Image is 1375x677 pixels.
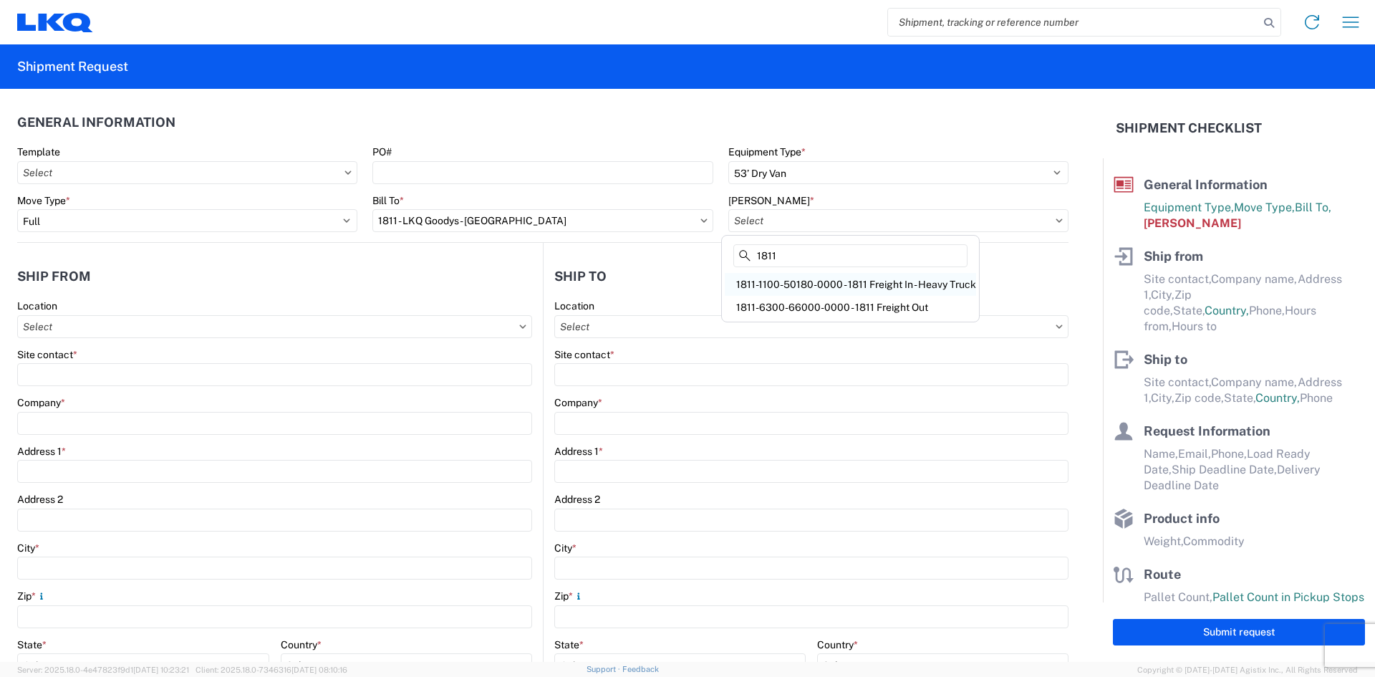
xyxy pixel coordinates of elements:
[587,665,622,673] a: Support
[1144,177,1268,192] span: General Information
[725,296,976,319] div: 1811-6300-66000-0000 - 1811 Freight Out
[1295,201,1331,214] span: Bill To,
[728,145,806,158] label: Equipment Type
[17,145,60,158] label: Template
[1178,447,1211,461] span: Email,
[17,161,357,184] input: Select
[888,9,1259,36] input: Shipment, tracking or reference number
[554,315,1068,338] input: Select
[17,666,189,674] span: Server: 2025.18.0-4e47823f9d1
[1300,391,1333,405] span: Phone
[1144,567,1181,582] span: Route
[281,638,322,651] label: Country
[554,542,576,554] label: City
[554,299,594,312] label: Location
[1211,272,1298,286] span: Company name,
[1144,423,1270,438] span: Request Information
[1144,590,1212,604] span: Pallet Count,
[817,638,858,651] label: Country
[1144,272,1211,286] span: Site contact,
[1249,304,1285,317] span: Phone,
[554,493,600,506] label: Address 2
[17,638,47,651] label: State
[17,315,532,338] input: Select
[17,493,63,506] label: Address 2
[17,194,70,207] label: Move Type
[1211,447,1247,461] span: Phone,
[17,590,47,602] label: Zip
[554,269,607,284] h2: Ship to
[133,666,189,674] span: [DATE] 10:23:21
[372,194,404,207] label: Bill To
[1144,375,1211,389] span: Site contact,
[17,542,39,554] label: City
[196,666,347,674] span: Client: 2025.18.0-7346316
[1137,663,1358,676] span: Copyright © [DATE]-[DATE] Agistix Inc., All Rights Reserved
[1151,391,1174,405] span: City,
[17,58,128,75] h2: Shipment Request
[554,396,602,409] label: Company
[1116,120,1262,137] h2: Shipment Checklist
[554,348,614,361] label: Site contact
[1144,249,1203,264] span: Ship from
[622,665,659,673] a: Feedback
[1234,201,1295,214] span: Move Type,
[1173,304,1205,317] span: State,
[1144,216,1241,230] span: [PERSON_NAME]
[554,638,584,651] label: State
[1151,288,1174,302] span: City,
[17,115,175,130] h2: General Information
[1183,534,1245,548] span: Commodity
[728,209,1068,232] input: Select
[17,445,66,458] label: Address 1
[554,445,603,458] label: Address 1
[554,590,584,602] label: Zip
[372,209,713,232] input: Select
[1172,463,1277,476] span: Ship Deadline Date,
[1144,511,1220,526] span: Product info
[17,299,57,312] label: Location
[17,396,65,409] label: Company
[17,269,91,284] h2: Ship from
[1224,391,1255,405] span: State,
[1211,375,1298,389] span: Company name,
[17,348,77,361] label: Site contact
[1144,352,1187,367] span: Ship to
[1174,391,1224,405] span: Zip code,
[728,194,814,207] label: [PERSON_NAME]
[1144,201,1234,214] span: Equipment Type,
[1113,619,1365,645] button: Submit request
[1172,320,1217,333] span: Hours to
[291,666,347,674] span: [DATE] 08:10:16
[1205,304,1249,317] span: Country,
[1144,447,1178,461] span: Name,
[372,145,392,158] label: PO#
[1255,391,1300,405] span: Country,
[1144,590,1364,620] span: Pallet Count in Pickup Stops equals Pallet Count in delivery stops
[1144,534,1183,548] span: Weight,
[725,273,976,296] div: 1811-1100-50180-0000 - 1811 Freight In - Heavy Truck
